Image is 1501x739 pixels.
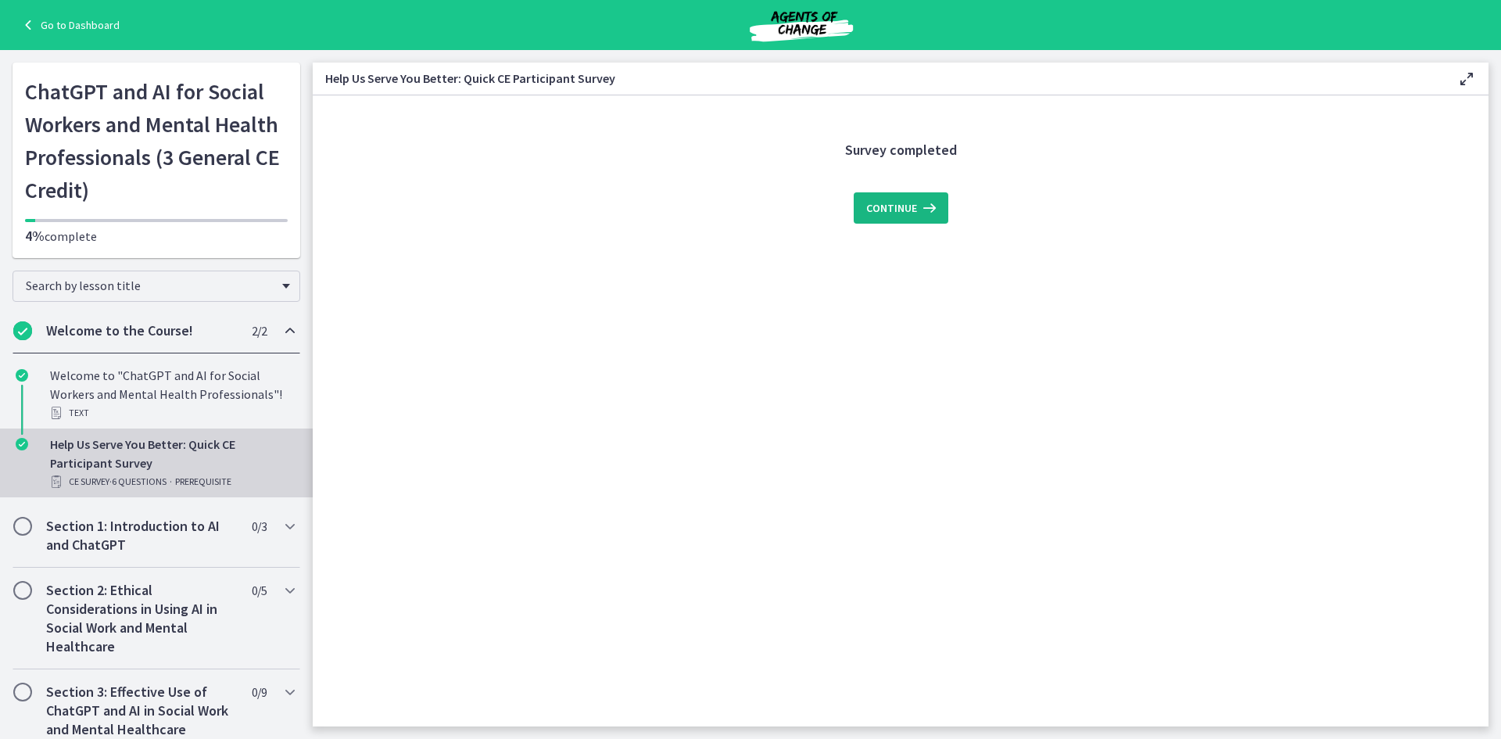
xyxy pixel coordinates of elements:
h2: Welcome to the Course! [46,321,237,340]
span: PREREQUISITE [175,472,231,491]
button: Continue [854,192,948,224]
h3: Help Us Serve You Better: Quick CE Participant Survey [325,69,1432,88]
span: 2 / 2 [252,321,267,340]
div: Help Us Serve You Better: Quick CE Participant Survey [50,435,294,491]
i: Completed [16,369,28,382]
div: Welcome to "ChatGPT and AI for Social Workers and Mental Health Professionals"! [50,366,294,422]
span: · [170,472,172,491]
h2: Section 3: Effective Use of ChatGPT and AI in Social Work and Mental Healthcare [46,683,237,739]
span: · 6 Questions [109,472,167,491]
div: CE Survey [50,472,294,491]
div: Text [50,404,294,422]
h3: Survey completed [639,141,1162,160]
i: Completed [16,438,28,450]
h2: Section 2: Ethical Considerations in Using AI in Social Work and Mental Healthcare [46,581,237,656]
span: 4% [25,227,45,245]
h2: Section 1: Introduction to AI and ChatGPT [46,517,237,554]
div: Search by lesson title [13,271,300,302]
img: Agents of Change [708,6,895,44]
a: Go to Dashboard [19,16,120,34]
span: 0 / 5 [252,581,267,600]
span: Search by lesson title [26,278,274,293]
h1: ChatGPT and AI for Social Workers and Mental Health Professionals (3 General CE Credit) [25,75,288,206]
span: 0 / 9 [252,683,267,701]
p: complete [25,227,288,246]
span: 0 / 3 [252,517,267,536]
i: Completed [13,321,32,340]
span: Continue [866,199,917,217]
